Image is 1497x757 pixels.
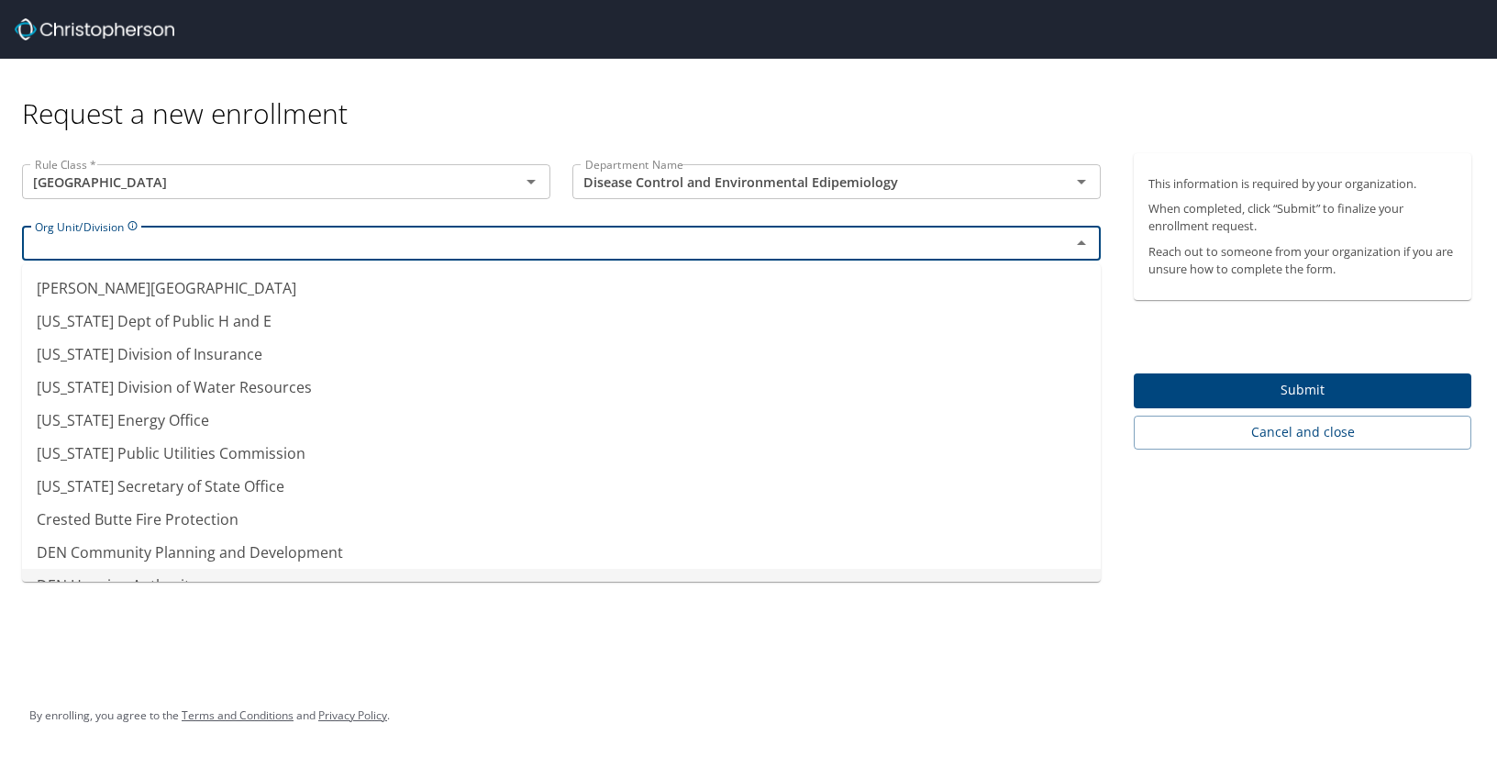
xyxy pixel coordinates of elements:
svg: Billing Division [128,220,139,231]
span: Cancel and close [1148,421,1457,444]
p: When completed, click “Submit” to finalize your enrollment request. [1148,200,1457,235]
li: [US_STATE] Public Utilities Commission [22,437,1101,470]
li: [US_STATE] Dept of Public H and E [22,305,1101,338]
div: By enrolling, you agree to the and . [29,693,390,739]
span: Submit [1148,379,1457,402]
div: Request a new enrollment [22,59,1486,131]
li: [PERSON_NAME][GEOGRAPHIC_DATA] [22,272,1101,305]
li: DEN Community Planning and Development [22,536,1101,569]
li: [US_STATE] Division of Water Resources [22,371,1101,404]
button: Cancel and close [1134,416,1471,450]
li: DEN Housing Authority [22,569,1101,602]
a: Privacy Policy [318,707,387,723]
button: Close [1069,230,1094,256]
p: Reach out to someone from your organization if you are unsure how to complete the form. [1148,243,1457,278]
img: cbt logo [15,18,174,40]
button: Submit [1134,373,1471,409]
li: Crested Butte Fire Protection [22,503,1101,536]
button: Open [1069,169,1094,195]
a: Terms and Conditions [182,707,294,723]
li: [US_STATE] Energy Office [22,404,1101,437]
button: Open [518,169,544,195]
li: [US_STATE] Secretary of State Office [22,470,1101,503]
li: [US_STATE] Division of Insurance [22,338,1101,371]
p: This information is required by your organization. [1148,175,1457,193]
